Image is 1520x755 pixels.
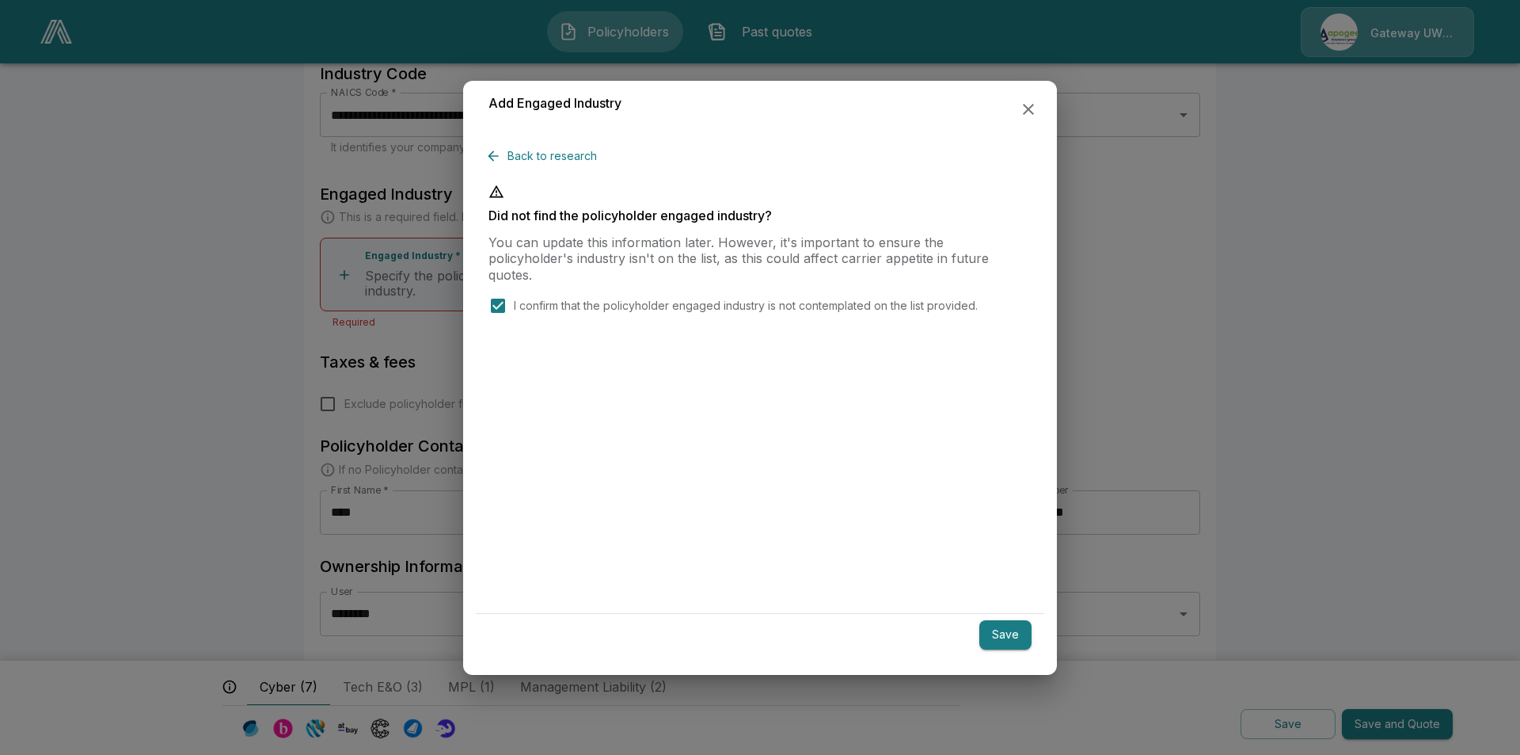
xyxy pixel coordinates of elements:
button: Back to research [488,142,603,171]
p: Did not find the policyholder engaged industry? [488,209,1032,222]
button: Save [979,620,1032,650]
p: You can update this information later. However, it's important to ensure the policyholder's indus... [488,235,1032,284]
h6: Add Engaged Industry [488,93,621,114]
p: I confirm that the policyholder engaged industry is not contemplated on the list provided. [514,297,978,314]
